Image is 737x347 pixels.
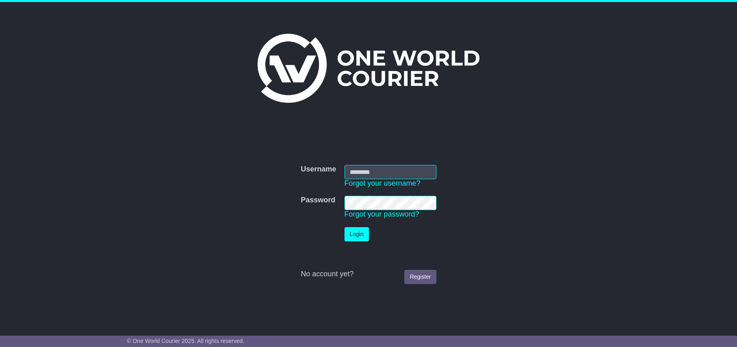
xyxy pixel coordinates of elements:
div: No account yet? [301,270,436,279]
a: Forgot your password? [345,210,419,218]
label: Password [301,196,335,205]
a: Forgot your username? [345,179,421,187]
span: © One World Courier 2025. All rights reserved. [127,338,244,344]
label: Username [301,165,336,174]
button: Login [345,227,369,241]
img: One World [257,34,480,103]
a: Register [404,270,436,284]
